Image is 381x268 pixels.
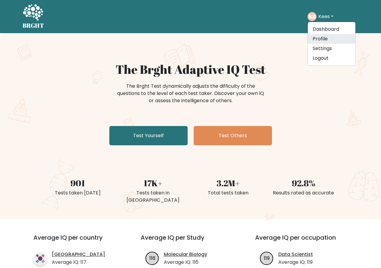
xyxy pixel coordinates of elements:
a: Test Others [194,126,272,145]
text: KB [308,13,315,20]
img: country [33,252,47,265]
button: Kees [317,13,335,20]
div: 92.8% [270,177,338,189]
div: The Brght Test dynamically adjusts the difficulty of the questions to the level of each test take... [115,83,266,104]
a: BRGHT [23,2,44,31]
a: [GEOGRAPHIC_DATA] [52,251,105,258]
h3: Average IQ per Study [141,234,241,248]
h3: Average IQ per occupation [255,234,355,248]
a: Data Scientist [278,251,313,258]
div: Results rated as accurate [270,189,338,197]
div: 17K+ [119,177,187,189]
h1: The Brght Adaptive IQ Test [44,62,338,77]
h5: BRGHT [23,22,44,29]
p: Average IQ: 119 [278,259,313,266]
a: Molecular Biology [164,251,207,258]
p: Average IQ: 117 [52,259,105,266]
a: Settings [308,44,355,53]
a: Logout [308,53,355,63]
div: Total tests taken [194,189,262,197]
div: Tests taken in [GEOGRAPHIC_DATA] [119,189,187,204]
a: Dashboard [308,24,355,34]
p: Average IQ: 116 [164,259,207,266]
a: Profile [308,34,355,44]
div: 901 [44,177,112,189]
h3: Average IQ per country [33,234,119,248]
a: Test Yourself [109,126,188,145]
div: Tests taken [DATE] [44,189,112,197]
text: 116 [149,254,155,261]
div: 3.2M+ [194,177,262,189]
text: 119 [264,254,270,261]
